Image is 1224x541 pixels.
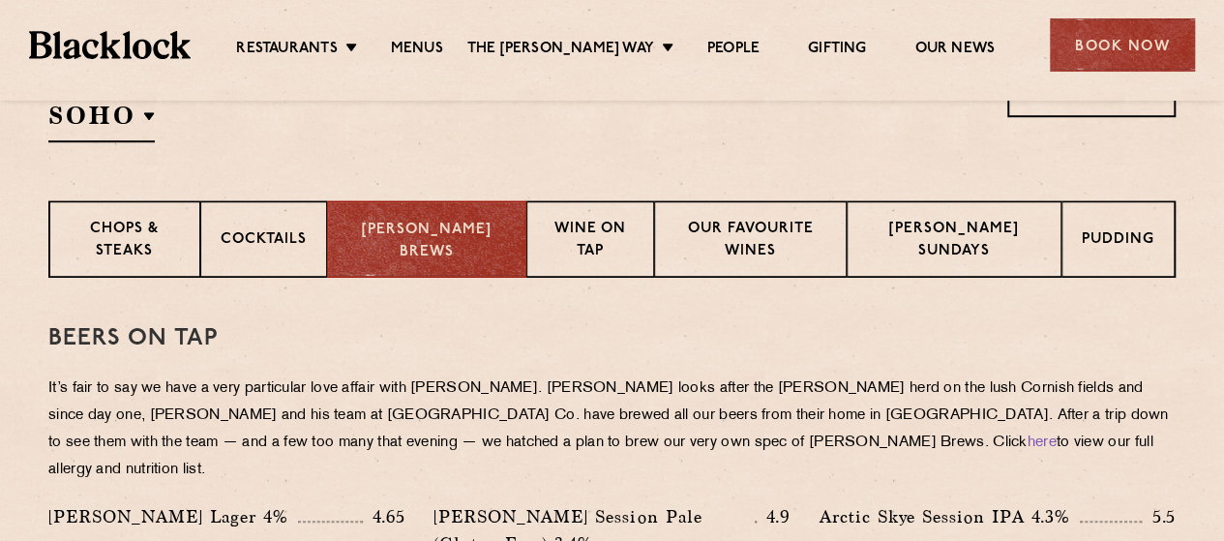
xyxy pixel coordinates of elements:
[757,504,791,529] p: 4.9
[1082,229,1154,254] p: Pudding
[1142,504,1176,529] p: 5.5
[48,326,1176,351] h3: Beers on tap
[467,40,654,61] a: The [PERSON_NAME] Way
[674,219,827,264] p: Our favourite wines
[1028,436,1057,450] a: here
[1050,18,1195,72] div: Book Now
[70,219,180,264] p: Chops & Steaks
[707,40,760,61] a: People
[867,219,1041,264] p: [PERSON_NAME] Sundays
[29,31,191,58] img: BL_Textured_Logo-footer-cropped.svg
[48,376,1176,484] p: It’s fair to say we have a very particular love affair with [PERSON_NAME]. [PERSON_NAME] looks af...
[347,220,506,263] p: [PERSON_NAME] Brews
[236,40,337,61] a: Restaurants
[363,504,404,529] p: 4.65
[547,219,633,264] p: Wine on Tap
[914,40,995,61] a: Our News
[820,503,1080,530] p: Arctic Skye Session IPA 4.3%
[391,40,443,61] a: Menus
[48,503,298,530] p: [PERSON_NAME] Lager 4%
[808,40,866,61] a: Gifting
[48,99,155,142] h2: SOHO
[221,229,307,254] p: Cocktails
